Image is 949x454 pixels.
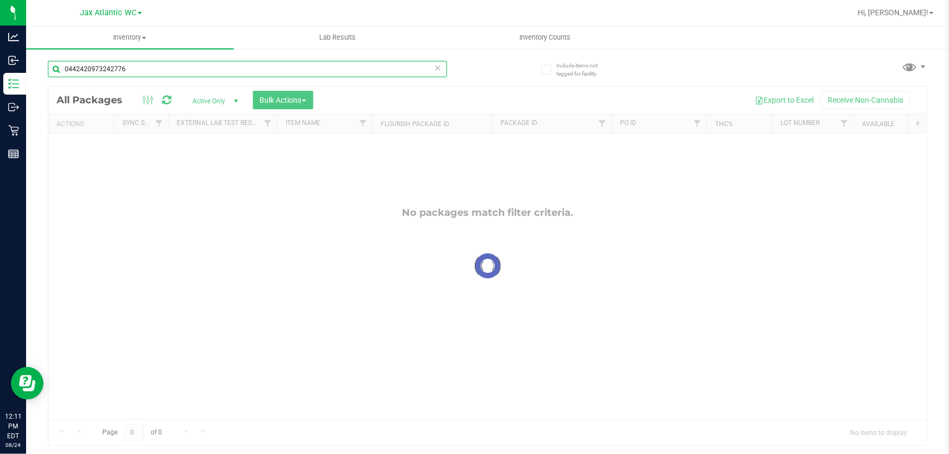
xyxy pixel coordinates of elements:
[26,33,234,42] span: Inventory
[434,61,442,75] span: Clear
[8,125,19,136] inline-svg: Retail
[442,26,649,49] a: Inventory Counts
[5,441,21,449] p: 08/24
[305,33,370,42] span: Lab Results
[8,32,19,42] inline-svg: Analytics
[8,148,19,159] inline-svg: Reports
[8,102,19,113] inline-svg: Outbound
[858,8,928,17] span: Hi, [PERSON_NAME]!
[8,55,19,66] inline-svg: Inbound
[556,61,611,78] span: Include items not tagged for facility
[234,26,442,49] a: Lab Results
[5,412,21,441] p: 12:11 PM EDT
[80,8,137,17] span: Jax Atlantic WC
[8,78,19,89] inline-svg: Inventory
[11,367,44,400] iframe: Resource center
[48,61,447,77] input: Search Package ID, Item Name, SKU, Lot or Part Number...
[505,33,586,42] span: Inventory Counts
[26,26,234,49] a: Inventory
